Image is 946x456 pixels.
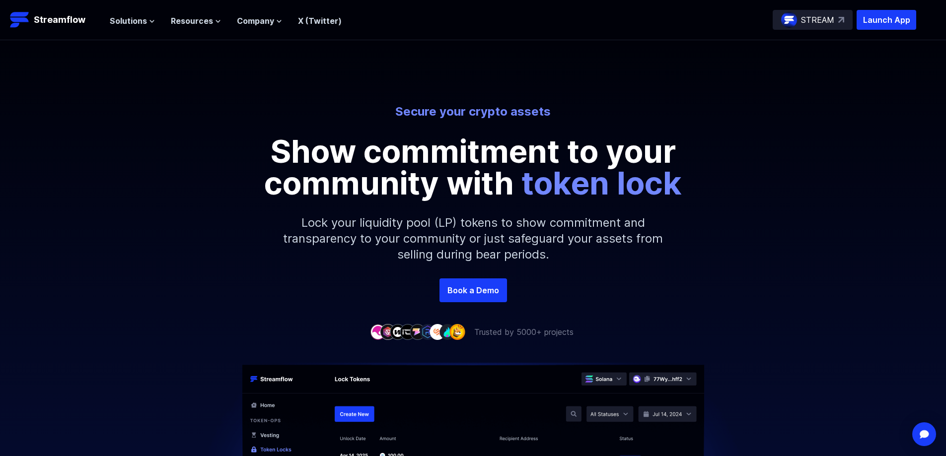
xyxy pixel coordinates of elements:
span: Company [237,15,274,27]
p: Streamflow [34,13,85,27]
p: Show commitment to your community with [250,135,697,199]
img: company-9 [449,324,465,339]
img: company-8 [439,324,455,339]
a: STREAM [773,10,853,30]
span: token lock [521,164,682,202]
a: Streamflow [10,10,100,30]
button: Resources [171,15,221,27]
p: STREAM [801,14,834,26]
p: Trusted by 5000+ projects [474,326,574,338]
p: Secure your crypto assets [198,104,748,120]
img: company-1 [370,324,386,339]
span: Resources [171,15,213,27]
img: company-5 [410,324,426,339]
button: Launch App [857,10,916,30]
div: Open Intercom Messenger [912,422,936,446]
button: Company [237,15,282,27]
img: company-3 [390,324,406,339]
a: Book a Demo [439,278,507,302]
p: Lock your liquidity pool (LP) tokens to show commitment and transparency to your community or jus... [260,199,687,278]
img: company-6 [420,324,436,339]
img: streamflow-logo-circle.png [781,12,797,28]
img: company-2 [380,324,396,339]
img: company-4 [400,324,416,339]
img: Streamflow Logo [10,10,30,30]
a: X (Twitter) [298,16,342,26]
img: top-right-arrow.svg [838,17,844,23]
span: Solutions [110,15,147,27]
img: company-7 [430,324,445,339]
button: Solutions [110,15,155,27]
